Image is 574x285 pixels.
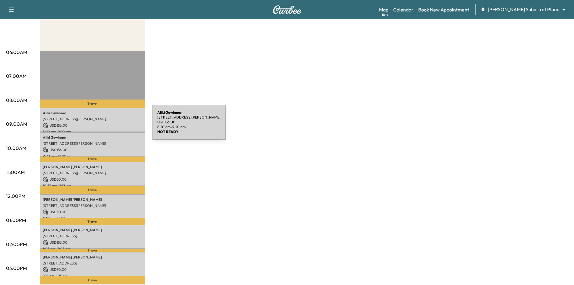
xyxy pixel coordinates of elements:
p: USD 156.00 [43,147,142,153]
p: 10:33 am - 11:33 am [43,183,142,188]
p: [PERSON_NAME] [PERSON_NAME] [43,255,142,260]
p: USD 30.00 [43,177,142,182]
p: [STREET_ADDRESS] [43,261,142,266]
p: [STREET_ADDRESS][PERSON_NAME] [43,141,142,146]
p: USD 30.00 [43,209,142,215]
p: 06:00AM [6,49,27,56]
p: 08:00AM [6,97,27,104]
p: Travel [40,186,145,194]
p: Travel [40,218,145,224]
div: Beta [382,12,388,17]
p: [STREET_ADDRESS] [43,234,142,239]
p: [STREET_ADDRESS][PERSON_NAME] [43,203,142,208]
p: Aliki Gewinner [43,135,142,140]
p: USD 30.00 [43,267,142,272]
p: Travel [40,276,145,284]
p: [PERSON_NAME] [PERSON_NAME] [43,165,142,169]
a: Book New Appointment [418,6,469,13]
p: 07:00AM [6,72,27,80]
p: [PERSON_NAME] [PERSON_NAME] [43,228,142,233]
p: 03:00PM [6,264,27,272]
a: Calendar [393,6,413,13]
p: 10:00AM [6,144,26,152]
p: 09:00AM [6,120,27,128]
img: Curbee Logo [273,5,302,14]
p: Travel [40,249,145,252]
p: USD 156.00 [43,240,142,245]
p: 11:00AM [6,169,25,176]
p: 11:53 am - 12:53 pm [43,216,142,221]
p: [STREET_ADDRESS][PERSON_NAME] [43,117,142,122]
p: Travel [40,100,145,108]
p: [STREET_ADDRESS][PERSON_NAME] [43,171,142,176]
p: Aliki Gewinner [43,111,142,116]
a: MapBeta [379,6,388,13]
p: 2:15 pm - 3:15 pm [43,274,142,278]
p: 02:00PM [6,241,27,248]
p: 8:20 am - 9:20 am [43,129,142,134]
p: USD 156.00 [43,123,142,128]
p: 1:08 pm - 2:08 pm [43,246,142,251]
p: 12:00PM [6,192,25,200]
p: 9:20 am - 10:20 am [43,154,142,159]
span: [PERSON_NAME] Subaru of Plano [488,6,560,13]
p: Travel [40,157,145,162]
p: 01:00PM [6,217,26,224]
p: [PERSON_NAME] [PERSON_NAME] [43,197,142,202]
